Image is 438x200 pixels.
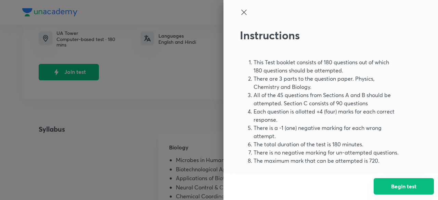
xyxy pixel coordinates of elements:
[254,140,399,148] li: The total duration of the test is 180 minutes.
[240,29,399,42] h2: Instructions
[254,157,399,165] li: The maximum mark that can be attempted is 720.
[254,91,399,107] li: All of the 45 questions from Sections A and B should be attempted. Section C consists of 90 quest...
[254,75,399,91] li: There are 3 parts to the question paper. Physics, Chemistry and Biology.
[254,58,399,75] li: This Test booklet consists of 180 questions out of which 180 questions should be attempted.
[254,124,399,140] li: There is a -1 (one) negative marking for each wrong attempt.
[374,178,434,195] button: Begin test
[254,148,399,157] li: There is no negative marking for un-attempted questions.
[254,107,399,124] li: Each question is allotted +4 (four) marks for each correct response.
